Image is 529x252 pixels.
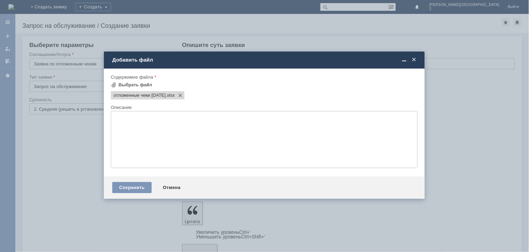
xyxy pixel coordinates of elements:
div: Выбрать файл [119,82,152,88]
span: Свернуть (Ctrl + M) [401,57,408,63]
div: Описание [111,105,416,110]
span: отложенные чеки 24.09.2025.xlsx [166,93,175,98]
span: Закрыть [411,57,418,63]
div: Содержимое файла [111,75,416,79]
span: отложенные чеки 24.09.2025.xlsx [114,93,166,98]
div: Добавить файл [112,57,418,63]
